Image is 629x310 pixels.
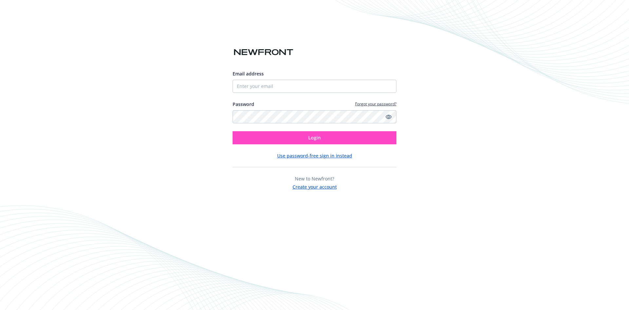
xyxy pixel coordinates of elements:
a: Show password [385,113,392,121]
span: Login [308,134,321,141]
button: Use password-free sign in instead [277,152,352,159]
label: Password [233,101,254,108]
a: Forgot your password? [355,101,396,107]
button: Create your account [293,182,337,190]
input: Enter your email [233,80,396,93]
span: Email address [233,71,264,77]
img: Newfront logo [233,47,295,58]
span: New to Newfront? [295,176,334,182]
button: Login [233,131,396,144]
input: Enter your password [233,110,396,123]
